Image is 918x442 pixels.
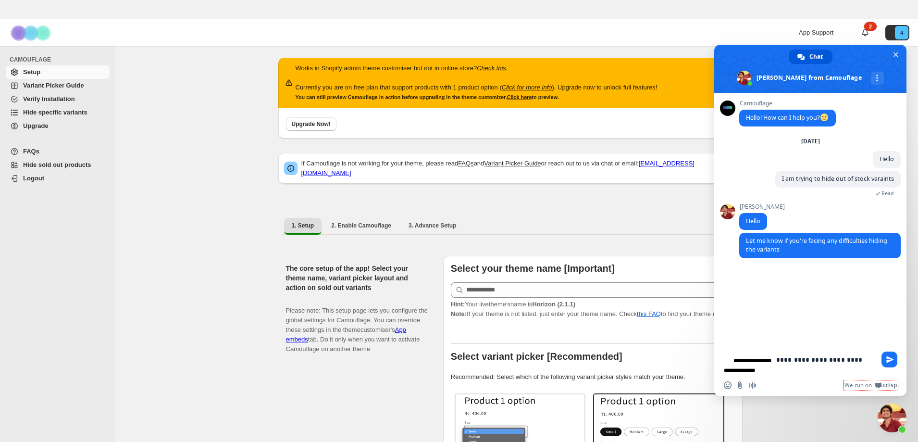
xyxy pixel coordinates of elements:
strong: Hint: [451,301,465,308]
a: FAQs [458,160,474,167]
a: Click here [507,94,532,100]
span: Crisp [883,381,897,389]
p: Please note: This setup page lets you configure the global settings for Camouflage. You can overr... [286,296,428,354]
span: Avatar with initials 4 [895,26,908,39]
div: 2 [864,22,877,31]
a: Upgrade [6,119,110,133]
a: Variant Picker Guide [6,79,110,92]
span: Hello [880,155,894,163]
span: Send [881,352,897,367]
span: Hello [746,217,760,225]
button: Upgrade Now! [286,117,336,131]
div: [DATE] [801,139,820,144]
a: 2 [860,28,870,38]
a: Setup [6,65,110,79]
strong: Note: [451,310,467,317]
span: I am trying to hide out of stock varaints [782,175,894,183]
b: Select your theme name [Important] [451,263,615,274]
span: Insert an emoji [724,381,732,389]
span: [PERSON_NAME] [739,203,785,210]
span: CAMOUFLAGE [10,56,111,63]
span: Verify Installation [23,95,75,102]
a: Hide sold out products [6,158,110,172]
p: If Camouflage is not working for your theme, please read and or reach out to us via chat or email: [301,159,737,178]
a: this FAQ [637,310,661,317]
span: Your live theme's name is [451,301,575,308]
a: Click for more info [502,84,552,91]
a: Hide specific variants [6,106,110,119]
a: Variant Picker Guide [484,160,541,167]
p: Currently you are on free plan that support products with 1 product option ( ). Upgrade now to un... [296,83,657,92]
strong: Horizon (2.1.1) [532,301,575,308]
a: Check this. [477,64,508,72]
text: 4 [900,30,903,36]
span: Chat [809,50,823,64]
span: Hello! How can I help you? [746,114,829,122]
span: Logout [23,175,44,182]
span: 3. Advance Setup [409,222,457,229]
small: You can still preview Camouflage in action before upgrading in the theme customizer. to preview. [296,94,559,100]
span: Setup [23,68,40,76]
b: Select variant picker [Recommended] [451,351,622,362]
p: Works in Shopify admin theme customiser but not in online store? [296,63,657,73]
span: Upgrade [23,122,49,129]
a: Logout [6,172,110,185]
span: Send a file [736,381,744,389]
span: 2. Enable Camouflage [331,222,391,229]
span: FAQs [23,148,39,155]
h2: The core setup of the app! Select your theme name, variant picker layout and action on sold out v... [286,264,428,292]
div: More channels [871,72,884,85]
span: Upgrade Now! [292,120,331,128]
span: Read [881,190,894,197]
span: App Support [799,29,833,36]
span: 1. Setup [292,222,314,229]
a: FAQs [6,145,110,158]
span: Audio message [749,381,757,389]
div: Close chat [878,404,906,432]
div: Chat [789,50,832,64]
img: Camouflage [8,20,56,46]
span: Hide specific variants [23,109,87,116]
a: Verify Installation [6,92,110,106]
span: Camouflage [739,100,836,107]
span: We run on [844,381,872,389]
p: If your theme is not listed, just enter your theme name. Check to find your theme name. [451,300,735,319]
p: Recommended: Select which of the following variant picker styles match your theme. [451,372,735,382]
span: Let me know if you're facing any difficulties hiding the variants [746,237,887,253]
a: We run onCrisp [844,381,897,389]
button: Avatar with initials 4 [885,25,909,40]
textarea: Compose your message... [776,355,876,364]
span: Variant Picker Guide [23,82,84,89]
span: Close chat [891,50,901,60]
span: Hide sold out products [23,161,91,168]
